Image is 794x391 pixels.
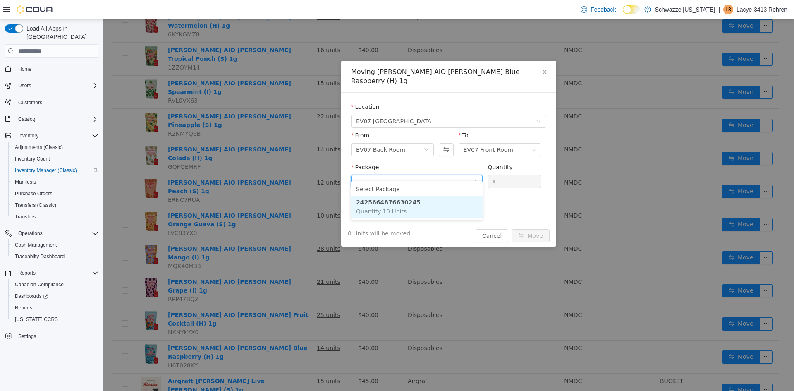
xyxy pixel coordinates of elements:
span: Inventory Count [15,156,50,162]
span: Inventory Count [12,154,98,164]
div: EV07 Back Room [253,124,302,137]
span: Operations [15,228,98,238]
strong: 2425664876630245 [253,180,317,186]
button: Reports [2,267,102,279]
a: Reports [12,303,36,313]
button: Users [15,81,34,91]
span: Settings [18,333,36,340]
span: Transfers [12,212,98,222]
a: Canadian Compliance [12,280,67,290]
span: Inventory Manager (Classic) [15,167,77,174]
button: Catalog [2,113,102,125]
a: Settings [15,331,39,341]
img: Cova [17,5,54,14]
span: Traceabilty Dashboard [12,252,98,261]
span: Reports [15,268,98,278]
button: Cancel [372,210,405,223]
i: icon: down [428,128,433,134]
a: [US_STATE] CCRS [12,314,61,324]
button: Transfers (Classic) [8,199,102,211]
a: Dashboards [12,291,51,301]
span: Cash Management [15,242,57,248]
a: Transfers (Classic) [12,200,60,210]
button: Swap [335,124,350,137]
button: Cash Management [8,239,102,251]
a: Transfers [12,212,39,222]
p: Schwazze [US_STATE] [655,5,715,14]
span: Transfers (Classic) [12,200,98,210]
a: Inventory Count [12,154,53,164]
button: Operations [15,228,46,238]
a: Feedback [577,1,619,18]
span: EV07 Paradise Hills [253,96,330,108]
a: Inventory Manager (Classic) [12,166,80,175]
button: Inventory Count [8,153,102,165]
label: Location [248,84,276,91]
div: Lacye-3413 Rehren [723,5,733,14]
span: Transfers (Classic) [15,202,56,209]
span: Washington CCRS [12,314,98,324]
span: L3 [725,5,731,14]
span: Reports [15,305,32,311]
span: Cash Management [12,240,98,250]
button: Home [2,62,102,74]
button: Customers [2,96,102,108]
label: Package [248,144,275,151]
span: Customers [18,99,42,106]
button: Manifests [8,176,102,188]
button: Close [430,41,453,65]
span: Transfers [15,213,36,220]
nav: Complex example [5,59,98,364]
a: Traceabilty Dashboard [12,252,68,261]
button: Reports [15,268,39,278]
span: Inventory Manager (Classic) [12,166,98,175]
input: Quantity [385,156,438,168]
label: To [355,113,365,119]
button: Inventory [2,130,102,142]
button: Adjustments (Classic) [8,142,102,153]
span: 0 Units will be moved. [244,210,309,218]
span: Users [18,82,31,89]
span: Dashboards [12,291,98,301]
label: From [248,113,266,119]
button: Canadian Compliance [8,279,102,290]
a: Dashboards [8,290,102,302]
span: Reports [12,303,98,313]
div: EV07 Front Room [360,124,410,137]
span: [US_STATE] CCRS [15,316,58,323]
span: Home [18,66,31,72]
span: Quantity : 10 Units [253,189,303,195]
button: Inventory [15,131,42,141]
a: Purchase Orders [12,189,56,199]
button: Catalog [15,114,38,124]
i: icon: down [369,160,374,166]
a: Manifests [12,177,39,187]
span: Purchase Orders [15,190,53,197]
span: Home [15,63,98,74]
span: Users [15,81,98,91]
span: Customers [15,97,98,108]
button: icon: swapMove [408,210,446,223]
span: Traceabilty Dashboard [15,253,65,260]
span: Adjustments (Classic) [15,144,63,151]
a: Adjustments (Classic) [12,142,66,152]
span: Operations [18,230,43,237]
span: Catalog [15,114,98,124]
a: Home [15,64,35,74]
span: Canadian Compliance [12,280,98,290]
span: Inventory [18,132,38,139]
button: Traceabilty Dashboard [8,251,102,262]
button: Users [2,80,102,91]
span: Feedback [591,5,616,14]
i: icon: close [438,49,445,56]
div: Moving [PERSON_NAME] AIO [PERSON_NAME] Blue Raspberry (H) 1g [248,48,443,66]
span: Adjustments (Classic) [12,142,98,152]
span: Catalog [18,116,35,122]
button: Transfers [8,211,102,223]
button: [US_STATE] CCRS [8,314,102,325]
input: Dark Mode [623,5,640,14]
label: Quantity [384,144,409,151]
span: Manifests [12,177,98,187]
span: Manifests [15,179,36,185]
